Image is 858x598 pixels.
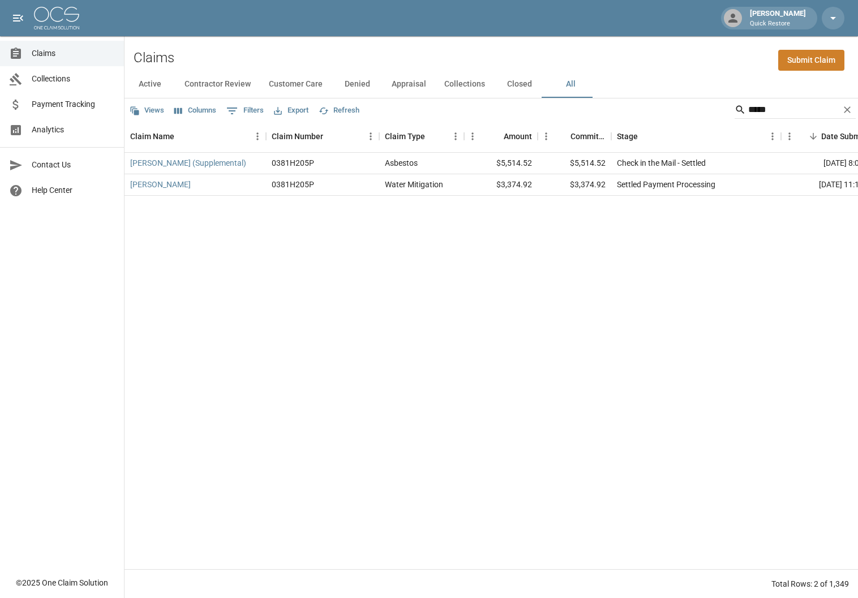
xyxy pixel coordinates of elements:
button: Sort [805,128,821,144]
span: Contact Us [32,159,115,171]
button: Sort [323,128,339,144]
a: [PERSON_NAME] (Supplemental) [130,157,246,169]
button: Denied [332,71,383,98]
button: Sort [555,128,570,144]
div: $5,514.52 [464,153,538,174]
span: Analytics [32,124,115,136]
button: Contractor Review [175,71,260,98]
button: Export [271,102,311,119]
div: Claim Number [266,121,379,152]
button: open drawer [7,7,29,29]
button: Clear [839,101,856,118]
button: Select columns [171,102,219,119]
a: [PERSON_NAME] [130,179,191,190]
div: Settled Payment Processing [617,179,715,190]
div: $3,374.92 [538,174,611,196]
button: Refresh [316,102,362,119]
span: Payment Tracking [32,98,115,110]
div: Stage [617,121,638,152]
button: Menu [781,128,798,145]
div: $3,374.92 [464,174,538,196]
div: Claim Type [379,121,464,152]
div: Stage [611,121,781,152]
span: Claims [32,48,115,59]
button: Sort [174,128,190,144]
div: Claim Name [130,121,174,152]
div: Committed Amount [538,121,611,152]
button: Views [127,102,167,119]
div: Check in the Mail - Settled [617,157,706,169]
button: Menu [538,128,555,145]
button: Menu [764,128,781,145]
div: Amount [464,121,538,152]
button: Menu [447,128,464,145]
button: Menu [249,128,266,145]
div: 0381H205P [272,179,314,190]
button: Closed [494,71,545,98]
div: Total Rows: 2 of 1,349 [771,578,849,590]
button: All [545,71,596,98]
div: Amount [504,121,532,152]
button: Menu [362,128,379,145]
p: Quick Restore [750,19,806,29]
button: Show filters [224,102,267,120]
div: 0381H205P [272,157,314,169]
div: Claim Type [385,121,425,152]
div: © 2025 One Claim Solution [16,577,108,588]
span: Help Center [32,184,115,196]
div: [PERSON_NAME] [745,8,810,28]
div: Search [735,101,856,121]
button: Sort [488,128,504,144]
a: Submit Claim [778,50,844,71]
button: Appraisal [383,71,435,98]
span: Collections [32,73,115,85]
div: Claim Number [272,121,323,152]
div: $5,514.52 [538,153,611,174]
div: Committed Amount [570,121,606,152]
img: ocs-logo-white-transparent.png [34,7,79,29]
h2: Claims [134,50,174,66]
button: Menu [464,128,481,145]
div: Claim Name [125,121,266,152]
div: Water Mitigation [385,179,443,190]
div: Asbestos [385,157,418,169]
button: Active [125,71,175,98]
div: dynamic tabs [125,71,858,98]
button: Customer Care [260,71,332,98]
button: Collections [435,71,494,98]
button: Sort [638,128,654,144]
button: Sort [425,128,441,144]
